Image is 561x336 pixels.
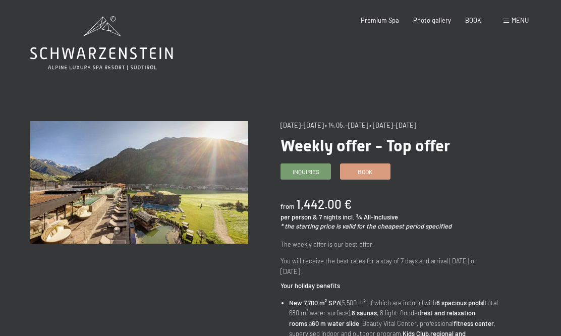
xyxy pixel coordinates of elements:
[293,168,319,175] font: Inquiries
[352,309,377,317] font: 8 saunas
[325,121,368,129] font: • 14.05.–[DATE]
[289,299,341,307] font: New 7,700 m² SPA
[30,121,248,244] img: Weekly offer - Top offer
[359,319,454,327] font: , Beauty Vital Center, professional
[280,257,477,275] font: You will receive the best rates for a stay of 7 days and arrival [DATE] or [DATE].
[280,121,324,129] font: [DATE]–[DATE]
[312,319,359,327] font: 60 m water slide
[280,213,317,221] font: per person &
[436,299,483,307] font: 6 spacious pools
[309,319,312,327] font: a
[319,213,341,221] font: 7 nights
[280,282,340,290] font: Your holiday benefits
[358,168,372,175] font: Book
[512,16,529,24] font: menu
[280,136,450,155] font: Weekly offer - Top offer
[377,309,421,317] font: , 8 light-flooded
[413,16,451,24] a: Photo gallery
[465,16,481,24] a: BOOK
[296,197,352,211] font: 1,442.00 €
[289,309,475,327] font: rest and relaxation rooms,
[341,164,390,179] a: Book
[280,202,295,210] font: from
[280,222,452,230] font: * the starting price is valid for the cheapest period specified
[343,213,398,221] font: incl. ¾ All-Inclusive
[280,240,374,248] font: The weekly offer is our best offer.
[361,16,399,24] a: Premium Spa
[369,121,416,129] font: • [DATE]–[DATE]
[341,299,436,307] font: (5,500 m² of which are indoor) with
[454,319,494,327] font: fitness center
[281,164,330,179] a: Inquiries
